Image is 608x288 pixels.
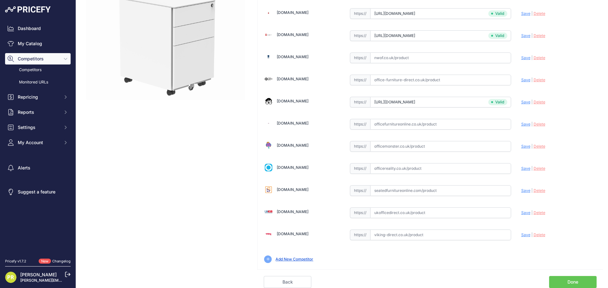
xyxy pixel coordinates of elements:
[350,75,370,85] span: https://
[18,124,59,131] span: Settings
[277,209,308,214] a: [DOMAIN_NAME]
[277,121,308,126] a: [DOMAIN_NAME]
[534,188,545,193] span: Delete
[534,232,545,237] span: Delete
[277,10,308,15] a: [DOMAIN_NAME]
[350,141,370,152] span: https://
[5,107,71,118] button: Reports
[277,32,308,37] a: [DOMAIN_NAME]
[264,276,311,288] a: Back
[534,166,545,171] span: Delete
[18,139,59,146] span: My Account
[277,231,308,236] a: [DOMAIN_NAME]
[5,38,71,49] a: My Catalog
[534,122,545,126] span: Delete
[370,185,511,196] input: seatedfurnitureonline.com/product
[5,122,71,133] button: Settings
[370,97,511,107] input: officeboffins.co.uk/product
[350,52,370,63] span: https://
[531,55,533,60] span: |
[350,207,370,218] span: https://
[521,166,530,171] span: Save
[521,144,530,149] span: Save
[531,11,533,16] span: |
[350,97,370,107] span: https://
[531,210,533,215] span: |
[20,272,57,277] a: [PERSON_NAME]
[521,77,530,82] span: Save
[5,259,26,264] div: Pricefy v1.7.2
[39,259,51,264] span: New
[5,186,71,198] a: Suggest a feature
[370,30,511,41] input: furniture-work.co.uk/product
[531,144,533,149] span: |
[350,8,370,19] span: https://
[350,230,370,240] span: https://
[370,163,511,174] input: officereality.co.uk/product
[350,185,370,196] span: https://
[18,56,59,62] span: Competitors
[275,257,313,261] a: Add New Competitor
[534,210,545,215] span: Delete
[534,77,545,82] span: Delete
[370,119,511,130] input: officefurnitureonline.co.uk/product
[370,207,511,218] input: ukofficedirect.co.uk/product
[531,188,533,193] span: |
[18,94,59,100] span: Repricing
[5,77,71,88] a: Monitored URLs
[370,52,511,63] input: nwof.co.uk/product
[534,55,545,60] span: Delete
[521,100,530,104] span: Save
[5,23,71,34] a: Dashboard
[5,91,71,103] button: Repricing
[521,122,530,126] span: Save
[350,30,370,41] span: https://
[521,11,530,16] span: Save
[534,100,545,104] span: Delete
[5,162,71,174] a: Alerts
[370,230,511,240] input: viking-direct.co.uk/product
[277,165,308,170] a: [DOMAIN_NAME]
[350,163,370,174] span: https://
[370,141,511,152] input: officemonster.co.uk/product
[521,232,530,237] span: Save
[521,188,530,193] span: Save
[18,109,59,115] span: Reports
[531,100,533,104] span: |
[277,77,308,81] a: [DOMAIN_NAME]
[534,144,545,149] span: Delete
[20,278,149,283] a: [PERSON_NAME][EMAIL_ADDRESS][PERSON_NAME][DOMAIN_NAME]
[521,33,530,38] span: Save
[549,276,597,288] a: Done
[277,99,308,103] a: [DOMAIN_NAME]
[277,54,308,59] a: [DOMAIN_NAME]
[534,33,545,38] span: Delete
[5,137,71,148] button: My Account
[531,166,533,171] span: |
[5,23,71,251] nav: Sidebar
[521,55,530,60] span: Save
[277,143,308,148] a: [DOMAIN_NAME]
[531,33,533,38] span: |
[52,259,71,263] a: Changelog
[531,77,533,82] span: |
[277,187,308,192] a: [DOMAIN_NAME]
[5,6,51,13] img: Pricefy Logo
[534,11,545,16] span: Delete
[531,232,533,237] span: |
[350,119,370,130] span: https://
[5,64,71,76] a: Competitors
[370,8,511,19] input: euroffice.co.uk/product
[521,210,530,215] span: Save
[531,122,533,126] span: |
[370,75,511,85] input: office-furniture-direct.co.uk/product
[5,53,71,64] button: Competitors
